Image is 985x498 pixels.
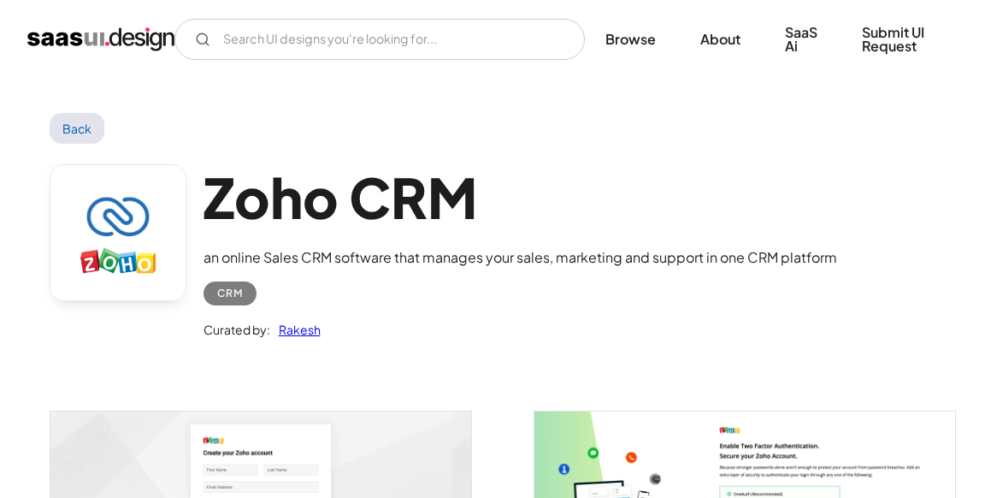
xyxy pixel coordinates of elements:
[217,283,243,304] div: CRM
[27,26,174,53] a: home
[203,164,837,230] h1: Zoho CRM
[841,14,958,65] a: Submit UI Request
[50,113,105,144] a: Back
[270,319,321,340] a: Rakesh
[203,247,837,268] div: an online Sales CRM software that manages your sales, marketing and support in one CRM platform
[174,19,585,60] input: Search UI designs you're looking for...
[174,19,585,60] form: Email Form
[764,14,838,65] a: SaaS Ai
[585,21,676,58] a: Browse
[680,21,761,58] a: About
[203,319,270,340] div: Curated by:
